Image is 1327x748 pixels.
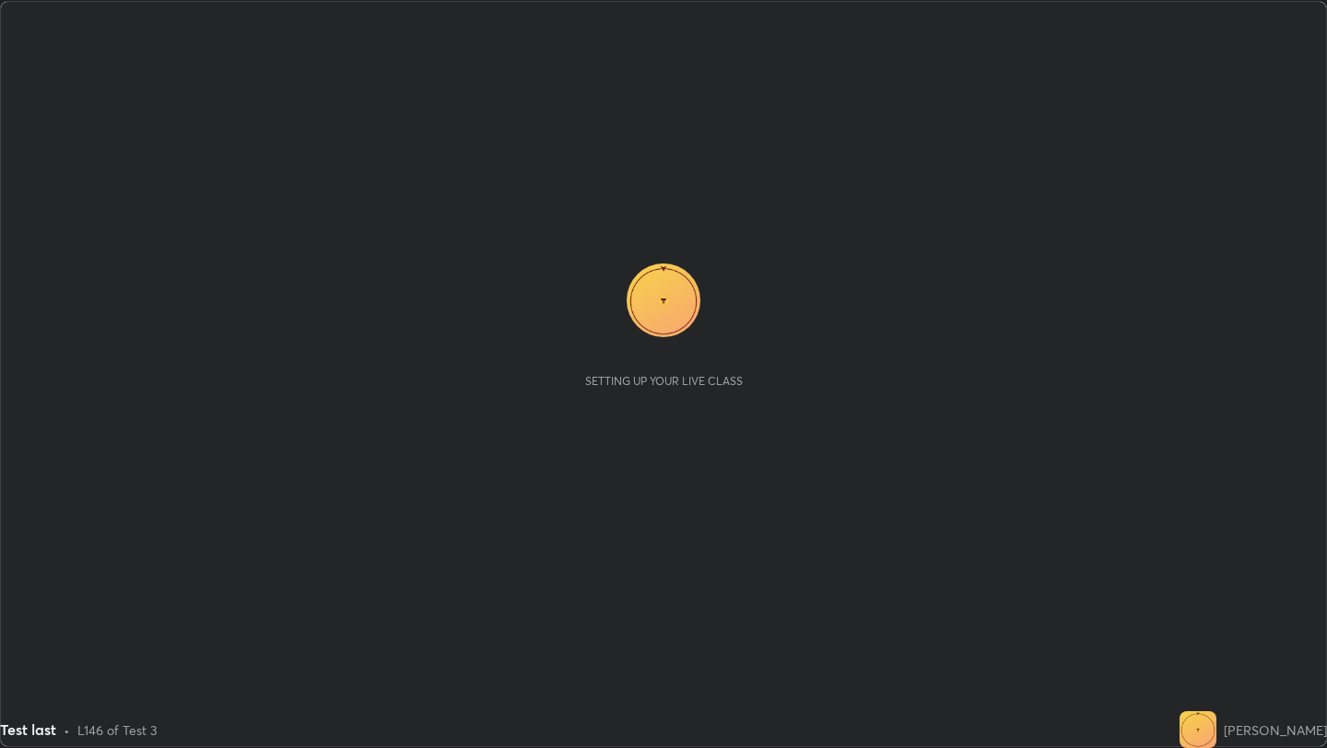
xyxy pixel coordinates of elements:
[1180,711,1216,748] img: e4c84eb7c49a48bd8979b990f7af70c3.jpg
[585,374,743,388] div: Setting up your live class
[77,720,157,740] div: L146 of Test 3
[64,720,70,740] div: •
[1224,720,1327,740] div: [PERSON_NAME]
[627,263,700,337] img: e4c84eb7c49a48bd8979b990f7af70c3.jpg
